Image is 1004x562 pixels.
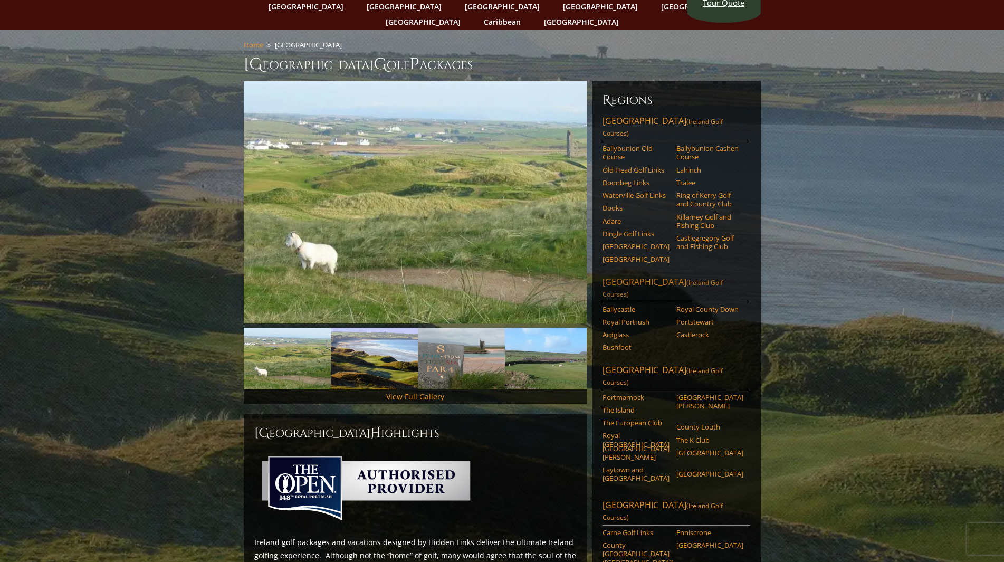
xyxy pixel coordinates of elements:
[676,470,743,478] a: [GEOGRAPHIC_DATA]
[603,191,670,199] a: Waterville Golf Links
[676,528,743,537] a: Enniscrone
[603,343,670,351] a: Bushfoot
[676,234,743,251] a: Castlegregory Golf and Fishing Club
[374,54,387,75] span: G
[603,330,670,339] a: Ardglass
[603,115,750,141] a: [GEOGRAPHIC_DATA](Ireland Golf Courses)
[676,305,743,313] a: Royal County Down
[676,330,743,339] a: Castlerock
[603,92,750,109] h6: Regions
[603,393,670,402] a: Portmarnock
[539,14,624,30] a: [GEOGRAPHIC_DATA]
[676,393,743,411] a: [GEOGRAPHIC_DATA][PERSON_NAME]
[603,242,670,251] a: [GEOGRAPHIC_DATA]
[676,318,743,326] a: Portstewart
[603,364,750,390] a: [GEOGRAPHIC_DATA](Ireland Golf Courses)
[603,255,670,263] a: [GEOGRAPHIC_DATA]
[676,213,743,230] a: Killarney Golf and Fishing Club
[603,406,670,414] a: The Island
[603,204,670,212] a: Dooks
[603,501,723,522] span: (Ireland Golf Courses)
[676,449,743,457] a: [GEOGRAPHIC_DATA]
[603,276,750,302] a: [GEOGRAPHIC_DATA](Ireland Golf Courses)
[603,144,670,161] a: Ballybunion Old Course
[676,423,743,431] a: County Louth
[676,541,743,549] a: [GEOGRAPHIC_DATA]
[603,528,670,537] a: Carne Golf Links
[603,178,670,187] a: Doonbeg Links
[603,499,750,526] a: [GEOGRAPHIC_DATA](Ireland Golf Courses)
[603,278,723,299] span: (Ireland Golf Courses)
[603,230,670,238] a: Dingle Golf Links
[386,392,444,402] a: View Full Gallery
[603,444,670,462] a: [GEOGRAPHIC_DATA][PERSON_NAME]
[603,465,670,483] a: Laytown and [GEOGRAPHIC_DATA]
[603,166,670,174] a: Old Head Golf Links
[254,425,576,442] h2: [GEOGRAPHIC_DATA] ighlights
[676,178,743,187] a: Tralee
[244,40,263,50] a: Home
[603,305,670,313] a: Ballycastle
[275,40,346,50] li: [GEOGRAPHIC_DATA]
[603,217,670,225] a: Adare
[380,14,466,30] a: [GEOGRAPHIC_DATA]
[370,425,381,442] span: H
[603,318,670,326] a: Royal Portrush
[479,14,526,30] a: Caribbean
[603,117,723,138] span: (Ireland Golf Courses)
[603,418,670,427] a: The European Club
[676,191,743,208] a: Ring of Kerry Golf and Country Club
[603,366,723,387] span: (Ireland Golf Courses)
[603,431,670,449] a: Royal [GEOGRAPHIC_DATA]
[244,54,761,75] h1: [GEOGRAPHIC_DATA] olf ackages
[676,144,743,161] a: Ballybunion Cashen Course
[676,436,743,444] a: The K Club
[409,54,419,75] span: P
[676,166,743,174] a: Lahinch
